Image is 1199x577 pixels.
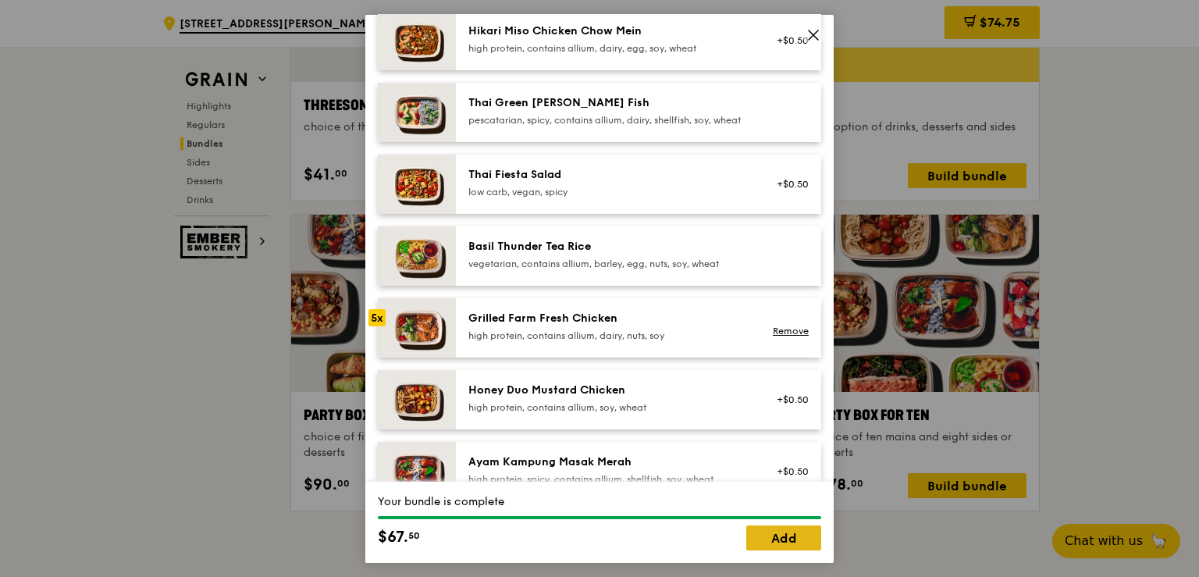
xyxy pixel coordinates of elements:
div: +$0.50 [767,393,809,405]
a: Add [746,525,821,550]
img: daily_normal_HORZ-Thai-Green-Curry-Fish.jpg [378,82,456,141]
img: daily_normal_Honey_Duo_Mustard_Chicken__Horizontal_.jpg [378,369,456,429]
img: daily_normal_HORZ-Grilled-Farm-Fresh-Chicken.jpg [378,297,456,357]
span: 50 [408,529,420,542]
div: high protein, spicy, contains allium, shellfish, soy, wheat [468,472,749,485]
div: Your bundle is complete [378,494,821,510]
div: Hikari Miso Chicken Chow Mein [468,23,749,38]
img: daily_normal_Thai_Fiesta_Salad__Horizontal_.jpg [378,154,456,213]
img: daily_normal_HORZ-Basil-Thunder-Tea-Rice.jpg [378,226,456,285]
div: Honey Duo Mustard Chicken [468,382,749,397]
div: low carb, vegan, spicy [468,185,749,198]
div: +$0.50 [767,465,809,477]
div: Thai Fiesta Salad [468,166,749,182]
div: Basil Thunder Tea Rice [468,238,749,254]
div: 5x [368,308,386,326]
div: +$0.50 [767,177,809,190]
div: high protein, contains allium, dairy, nuts, soy [468,329,749,341]
a: Remove [773,326,809,337]
div: high protein, contains allium, dairy, egg, soy, wheat [468,41,749,54]
div: vegetarian, contains allium, barley, egg, nuts, soy, wheat [468,257,749,269]
div: Grilled Farm Fresh Chicken [468,310,749,326]
div: high protein, contains allium, soy, wheat [468,401,749,413]
img: daily_normal_Ayam_Kampung_Masak_Merah_Horizontal_.jpg [378,441,456,500]
span: $67. [378,525,408,549]
img: daily_normal_Hikari_Miso_Chicken_Chow_Mein__Horizontal_.jpg [378,10,456,69]
div: +$0.50 [767,34,809,46]
div: pescatarian, spicy, contains allium, dairy, shellfish, soy, wheat [468,113,749,126]
div: Thai Green [PERSON_NAME] Fish [468,94,749,110]
div: Ayam Kampung Masak Merah [468,454,749,469]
